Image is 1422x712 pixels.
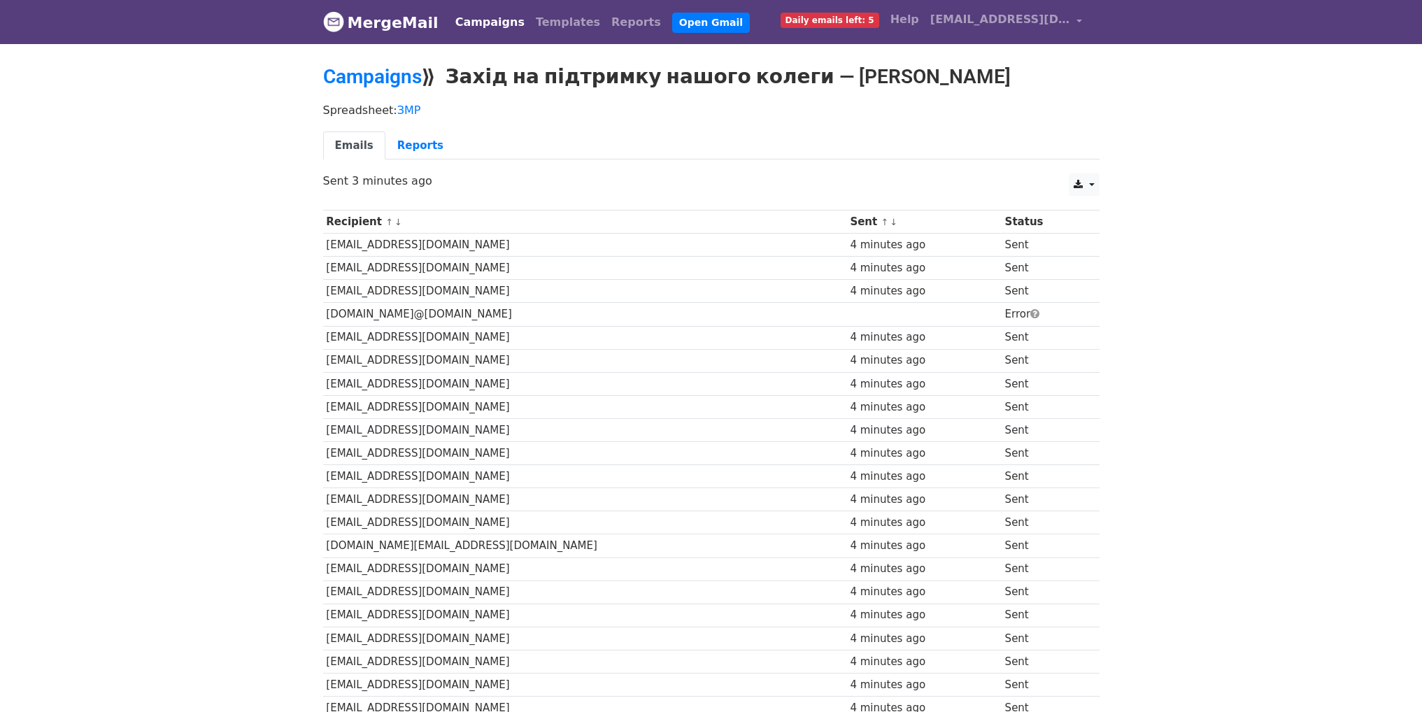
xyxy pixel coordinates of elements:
td: Error [1002,303,1087,326]
td: [EMAIL_ADDRESS][DOMAIN_NAME] [323,418,847,441]
div: 4 minutes ago [850,654,998,670]
td: Sent [1002,511,1087,534]
div: 4 minutes ago [850,446,998,462]
div: 4 minutes ago [850,376,998,392]
a: Emails [323,131,385,160]
td: Sent [1002,581,1087,604]
p: Sent 3 minutes ago [323,173,1100,188]
td: Sent [1002,604,1087,627]
td: [DOMAIN_NAME][EMAIL_ADDRESS][DOMAIN_NAME] [323,534,847,557]
a: Campaigns [323,65,422,88]
div: 4 minutes ago [850,561,998,577]
td: [EMAIL_ADDRESS][DOMAIN_NAME] [323,280,847,303]
a: Reports [385,131,455,160]
td: [EMAIL_ADDRESS][DOMAIN_NAME] [323,673,847,696]
a: Reports [606,8,667,36]
td: Sent [1002,442,1087,465]
td: [EMAIL_ADDRESS][DOMAIN_NAME] [323,557,847,581]
td: Sent [1002,418,1087,441]
td: Sent [1002,257,1087,280]
a: Campaigns [450,8,530,36]
p: Spreadsheet: [323,103,1100,118]
td: [EMAIL_ADDRESS][DOMAIN_NAME] [323,650,847,673]
div: 4 minutes ago [850,677,998,693]
a: ЗМР [397,104,421,117]
th: Recipient [323,211,847,234]
div: 4 minutes ago [850,260,998,276]
div: 4 minutes ago [850,422,998,439]
td: [EMAIL_ADDRESS][DOMAIN_NAME] [323,465,847,488]
td: Sent [1002,627,1087,650]
div: 4 minutes ago [850,353,998,369]
div: 4 minutes ago [850,237,998,253]
span: Daily emails left: 5 [781,13,879,28]
div: 4 minutes ago [850,492,998,508]
span: [EMAIL_ADDRESS][DOMAIN_NAME] [930,11,1070,28]
img: MergeMail logo [323,11,344,32]
div: 4 minutes ago [850,283,998,299]
div: 4 minutes ago [850,515,998,531]
td: [EMAIL_ADDRESS][DOMAIN_NAME] [323,442,847,465]
div: 4 minutes ago [850,329,998,346]
div: 4 minutes ago [850,631,998,647]
td: Sent [1002,349,1087,372]
td: Sent [1002,673,1087,696]
td: [EMAIL_ADDRESS][DOMAIN_NAME] [323,257,847,280]
td: Sent [1002,650,1087,673]
a: Open Gmail [672,13,750,33]
div: 4 minutes ago [850,399,998,415]
td: [EMAIL_ADDRESS][DOMAIN_NAME] [323,581,847,604]
td: Sent [1002,280,1087,303]
td: Sent [1002,372,1087,395]
td: [EMAIL_ADDRESS][DOMAIN_NAME] [323,627,847,650]
td: [EMAIL_ADDRESS][DOMAIN_NAME] [323,488,847,511]
td: [EMAIL_ADDRESS][DOMAIN_NAME] [323,349,847,372]
td: [EMAIL_ADDRESS][DOMAIN_NAME] [323,395,847,418]
a: ↑ [881,217,888,227]
td: [EMAIL_ADDRESS][DOMAIN_NAME] [323,511,847,534]
th: Sent [847,211,1002,234]
a: Daily emails left: 5 [775,6,885,34]
td: Sent [1002,488,1087,511]
a: ↓ [394,217,402,227]
td: Sent [1002,465,1087,488]
div: 4 minutes ago [850,538,998,554]
div: 4 minutes ago [850,469,998,485]
h2: ⟫ Захід на підтримку нашого колеги — [PERSON_NAME] [323,65,1100,89]
td: Sent [1002,534,1087,557]
td: Sent [1002,234,1087,257]
a: MergeMail [323,8,439,37]
a: Help [885,6,925,34]
td: [EMAIL_ADDRESS][DOMAIN_NAME] [323,234,847,257]
td: [EMAIL_ADDRESS][DOMAIN_NAME] [323,372,847,395]
a: ↓ [890,217,897,227]
td: Sent [1002,395,1087,418]
a: ↑ [385,217,393,227]
a: Templates [530,8,606,36]
div: 4 minutes ago [850,607,998,623]
td: [DOMAIN_NAME]@[DOMAIN_NAME] [323,303,847,326]
td: [EMAIL_ADDRESS][DOMAIN_NAME] [323,604,847,627]
td: [EMAIL_ADDRESS][DOMAIN_NAME] [323,326,847,349]
th: Status [1002,211,1087,234]
div: 4 minutes ago [850,584,998,600]
td: Sent [1002,557,1087,581]
a: [EMAIL_ADDRESS][DOMAIN_NAME] [925,6,1088,38]
td: Sent [1002,326,1087,349]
